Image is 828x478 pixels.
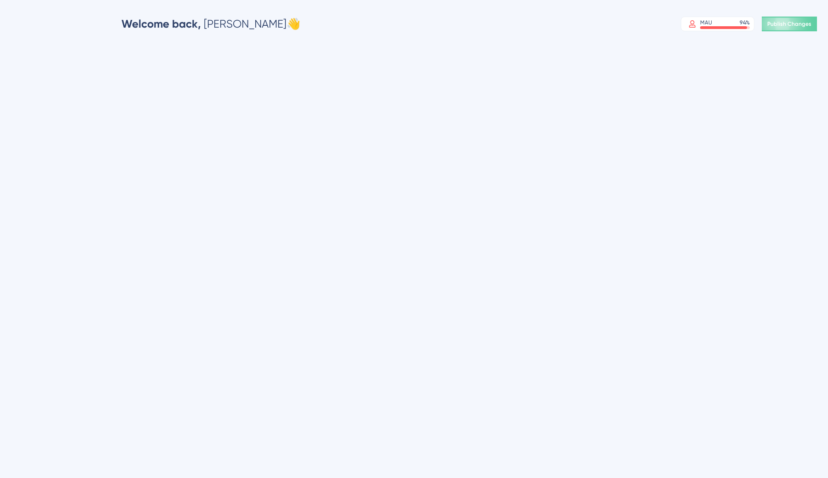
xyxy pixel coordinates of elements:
[767,20,811,28] span: Publish Changes
[762,17,817,31] button: Publish Changes
[121,17,201,30] span: Welcome back,
[121,17,300,31] div: [PERSON_NAME] 👋
[740,19,750,26] div: 94 %
[700,19,712,26] div: MAU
